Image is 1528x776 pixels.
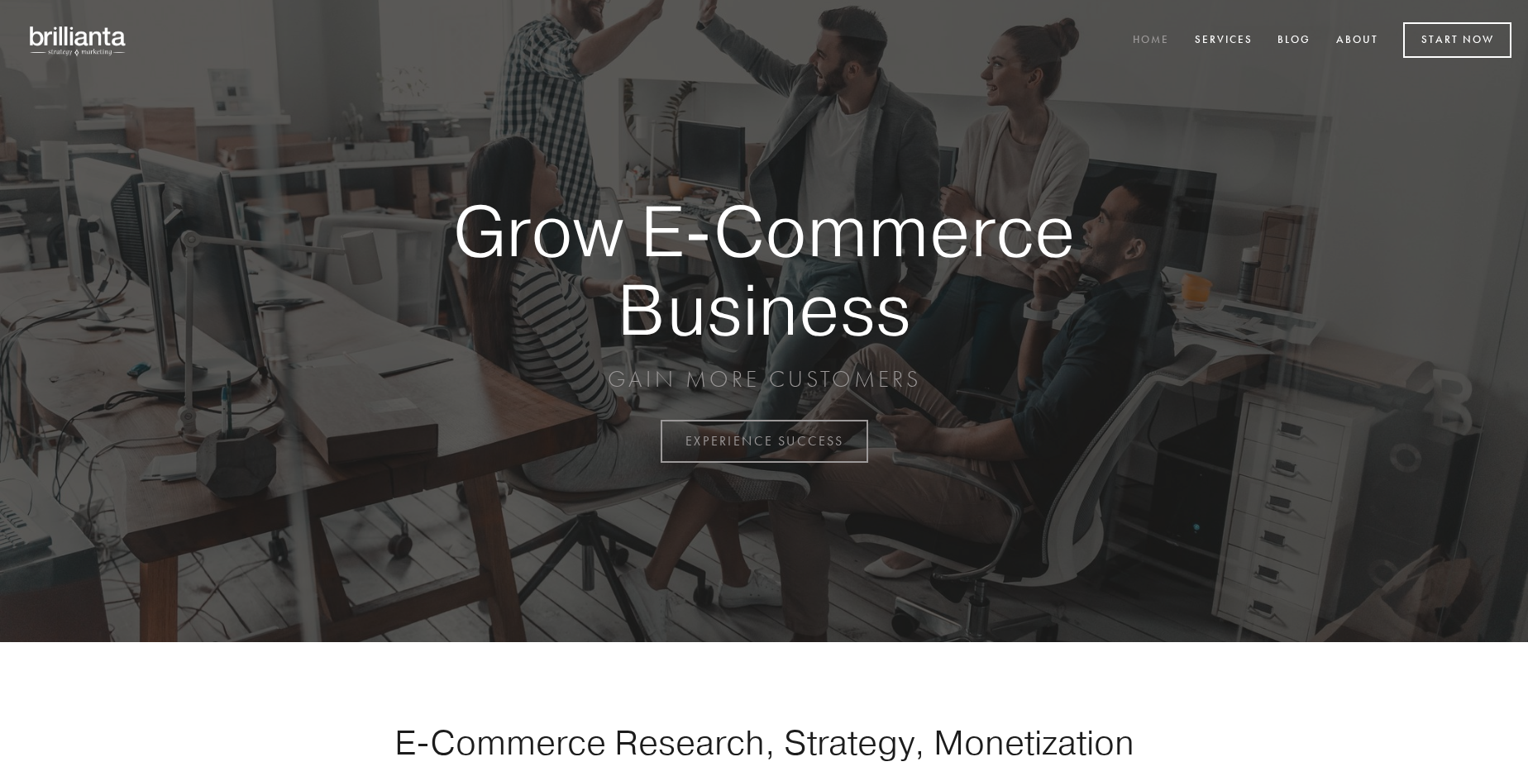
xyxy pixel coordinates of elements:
a: About [1325,27,1389,55]
a: Services [1184,27,1263,55]
a: Home [1122,27,1180,55]
a: EXPERIENCE SUCCESS [661,420,868,463]
p: GAIN MORE CUSTOMERS [395,364,1133,394]
img: brillianta - research, strategy, marketing [17,17,141,64]
h1: E-Commerce Research, Strategy, Monetization [342,721,1186,763]
a: Start Now [1403,22,1511,58]
strong: Grow E-Commerce Business [395,192,1133,348]
a: Blog [1267,27,1321,55]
